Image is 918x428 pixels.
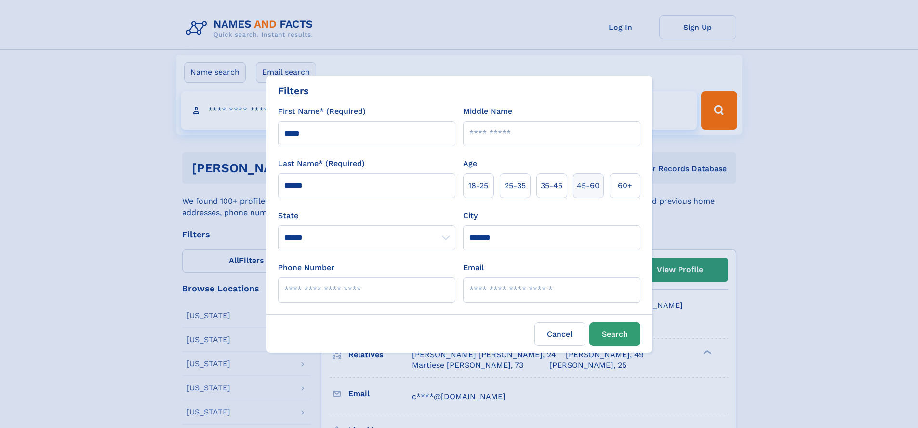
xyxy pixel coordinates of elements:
label: Middle Name [463,106,512,117]
label: First Name* (Required) [278,106,366,117]
span: 35‑45 [541,180,562,192]
label: Age [463,158,477,169]
span: 25‑35 [505,180,526,192]
label: Last Name* (Required) [278,158,365,169]
label: Email [463,262,484,274]
span: 18‑25 [468,180,488,192]
label: City [463,210,478,221]
label: State [278,210,455,221]
div: Filters [278,83,309,98]
label: Phone Number [278,262,334,274]
button: Search [589,322,640,346]
span: 60+ [618,180,632,192]
span: 45‑60 [577,180,599,192]
label: Cancel [534,322,585,346]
